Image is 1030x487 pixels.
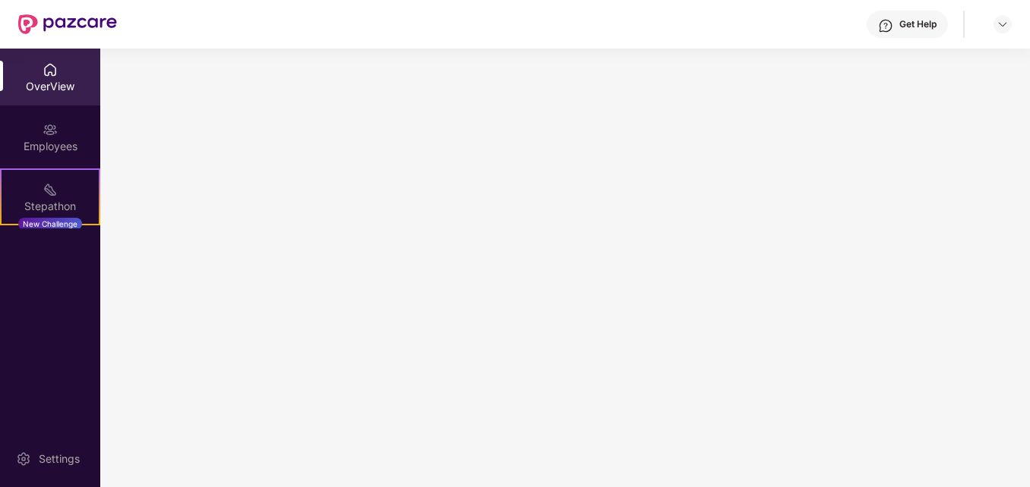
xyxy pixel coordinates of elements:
[997,18,1009,30] img: svg+xml;base64,PHN2ZyBpZD0iRHJvcGRvd24tMzJ4MzIiIHhtbG5zPSJodHRwOi8vd3d3LnczLm9yZy8yMDAwL3N2ZyIgd2...
[899,18,937,30] div: Get Help
[43,62,58,77] img: svg+xml;base64,PHN2ZyBpZD0iSG9tZSIgeG1sbnM9Imh0dHA6Ly93d3cudzMub3JnLzIwMDAvc3ZnIiB3aWR0aD0iMjAiIG...
[2,199,99,214] div: Stepathon
[18,218,82,230] div: New Challenge
[43,182,58,197] img: svg+xml;base64,PHN2ZyB4bWxucz0iaHR0cDovL3d3dy53My5vcmcvMjAwMC9zdmciIHdpZHRoPSIyMSIgaGVpZ2h0PSIyMC...
[43,122,58,137] img: svg+xml;base64,PHN2ZyBpZD0iRW1wbG95ZWVzIiB4bWxucz0iaHR0cDovL3d3dy53My5vcmcvMjAwMC9zdmciIHdpZHRoPS...
[34,451,84,467] div: Settings
[18,14,117,34] img: New Pazcare Logo
[16,451,31,467] img: svg+xml;base64,PHN2ZyBpZD0iU2V0dGluZy0yMHgyMCIgeG1sbnM9Imh0dHA6Ly93d3cudzMub3JnLzIwMDAvc3ZnIiB3aW...
[878,18,893,33] img: svg+xml;base64,PHN2ZyBpZD0iSGVscC0zMngzMiIgeG1sbnM9Imh0dHA6Ly93d3cudzMub3JnLzIwMDAvc3ZnIiB3aWR0aD...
